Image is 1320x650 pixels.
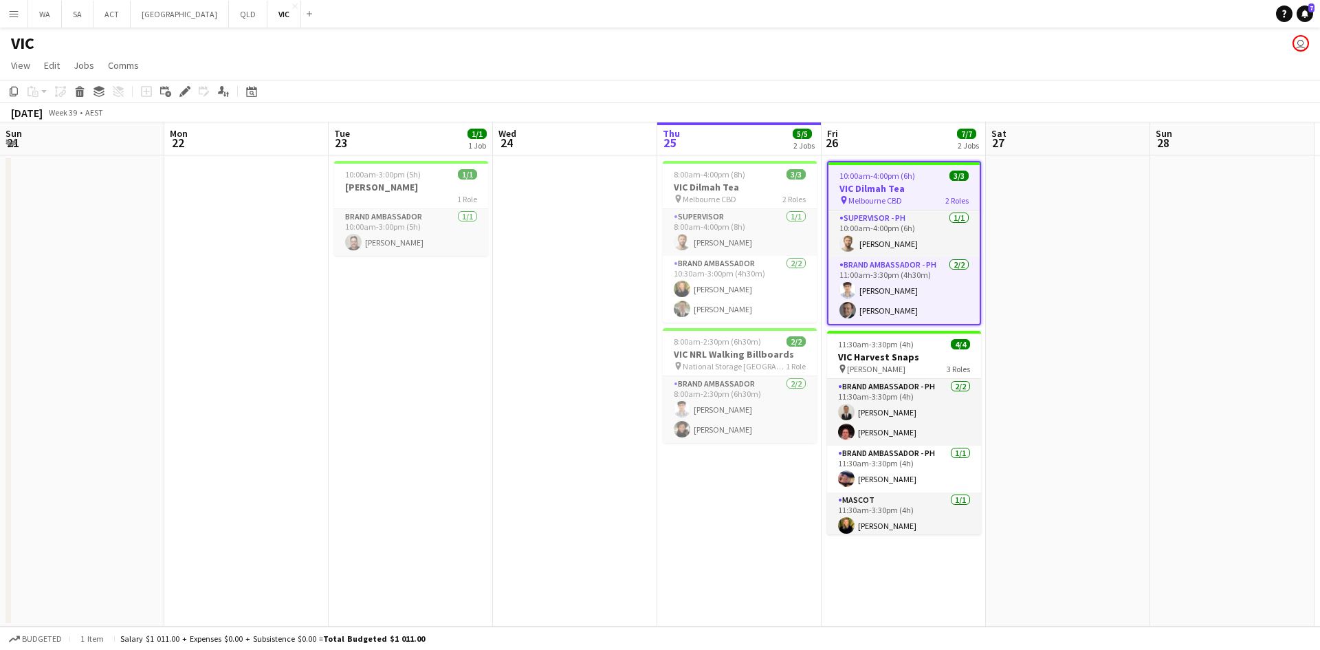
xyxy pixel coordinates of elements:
[28,1,62,28] button: WA
[786,361,806,371] span: 1 Role
[334,209,488,256] app-card-role: Brand Ambassador1/110:00am-3:00pm (5h)[PERSON_NAME]
[782,194,806,204] span: 2 Roles
[332,135,350,151] span: 23
[11,33,34,54] h1: VIC
[267,1,301,28] button: VIC
[68,56,100,74] a: Jobs
[1297,6,1313,22] a: 7
[5,127,22,140] span: Sun
[45,107,80,118] span: Week 39
[663,348,817,360] h3: VIC NRL Walking Billboards
[683,361,786,371] span: National Storage [GEOGRAPHIC_DATA], [GEOGRAPHIC_DATA], [GEOGRAPHIC_DATA], [GEOGRAPHIC_DATA], [GEO...
[949,171,969,181] span: 3/3
[1154,135,1172,151] span: 28
[827,127,838,140] span: Fri
[457,194,477,204] span: 1 Role
[828,182,980,195] h3: VIC Dilmah Tea
[62,1,93,28] button: SA
[85,107,103,118] div: AEST
[991,127,1006,140] span: Sat
[663,328,817,443] app-job-card: 8:00am-2:30pm (6h30m)2/2VIC NRL Walking Billboards National Storage [GEOGRAPHIC_DATA], [GEOGRAPHI...
[468,140,486,151] div: 1 Job
[131,1,229,28] button: [GEOGRAPHIC_DATA]
[663,181,817,193] h3: VIC Dilmah Tea
[827,161,981,325] app-job-card: 10:00am-4:00pm (6h)3/3VIC Dilmah Tea Melbourne CBD2 RolesSupervisor - PH1/110:00am-4:00pm (6h)[PE...
[827,331,981,534] app-job-card: 11:30am-3:30pm (4h)4/4VIC Harvest Snaps [PERSON_NAME]3 RolesBrand Ambassador - PH2/211:30am-3:30p...
[947,364,970,374] span: 3 Roles
[3,135,22,151] span: 21
[334,181,488,193] h3: [PERSON_NAME]
[496,135,516,151] span: 24
[958,140,979,151] div: 2 Jobs
[828,257,980,324] app-card-role: Brand Ambassador - PH2/211:00am-3:30pm (4h30m)[PERSON_NAME][PERSON_NAME]
[345,169,421,180] span: 10:00am-3:00pm (5h)
[334,161,488,256] app-job-card: 10:00am-3:00pm (5h)1/1[PERSON_NAME]1 RoleBrand Ambassador1/110:00am-3:00pm (5h)[PERSON_NAME]
[827,492,981,539] app-card-role: Mascot1/111:30am-3:30pm (4h)[PERSON_NAME]
[674,169,745,180] span: 8:00am-4:00pm (8h)
[5,56,36,74] a: View
[108,59,139,72] span: Comms
[74,59,94,72] span: Jobs
[44,59,60,72] span: Edit
[674,336,761,347] span: 8:00am-2:30pm (6h30m)
[828,210,980,257] app-card-role: Supervisor - PH1/110:00am-4:00pm (6h)[PERSON_NAME]
[839,171,915,181] span: 10:00am-4:00pm (6h)
[847,364,905,374] span: [PERSON_NAME]
[11,59,30,72] span: View
[786,336,806,347] span: 2/2
[683,194,736,204] span: Melbourne CBD
[827,446,981,492] app-card-role: Brand Ambassador - PH1/111:30am-3:30pm (4h)[PERSON_NAME]
[951,339,970,349] span: 4/4
[458,169,477,180] span: 1/1
[663,376,817,443] app-card-role: Brand Ambassador2/28:00am-2:30pm (6h30m)[PERSON_NAME][PERSON_NAME]
[229,1,267,28] button: QLD
[793,140,815,151] div: 2 Jobs
[793,129,812,139] span: 5/5
[848,195,902,206] span: Melbourne CBD
[120,633,425,644] div: Salary $1 011.00 + Expenses $0.00 + Subsistence $0.00 =
[168,135,188,151] span: 22
[76,633,109,644] span: 1 item
[663,127,680,140] span: Thu
[38,56,65,74] a: Edit
[334,127,350,140] span: Tue
[838,339,914,349] span: 11:30am-3:30pm (4h)
[945,195,969,206] span: 2 Roles
[1292,35,1309,52] app-user-avatar: Declan Murray
[22,634,62,644] span: Budgeted
[663,161,817,323] app-job-card: 8:00am-4:00pm (8h)3/3VIC Dilmah Tea Melbourne CBD2 RolesSupervisor1/18:00am-4:00pm (8h)[PERSON_NA...
[957,129,976,139] span: 7/7
[498,127,516,140] span: Wed
[827,351,981,363] h3: VIC Harvest Snaps
[786,169,806,180] span: 3/3
[825,135,838,151] span: 26
[93,1,131,28] button: ACT
[663,209,817,256] app-card-role: Supervisor1/18:00am-4:00pm (8h)[PERSON_NAME]
[661,135,680,151] span: 25
[102,56,144,74] a: Comms
[170,127,188,140] span: Mon
[7,631,64,647] button: Budgeted
[1156,127,1172,140] span: Sun
[11,106,43,120] div: [DATE]
[467,129,487,139] span: 1/1
[663,256,817,323] app-card-role: Brand Ambassador2/210:30am-3:00pm (4h30m)[PERSON_NAME][PERSON_NAME]
[1308,3,1314,12] span: 7
[827,379,981,446] app-card-role: Brand Ambassador - PH2/211:30am-3:30pm (4h)[PERSON_NAME][PERSON_NAME]
[323,633,425,644] span: Total Budgeted $1 011.00
[989,135,1006,151] span: 27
